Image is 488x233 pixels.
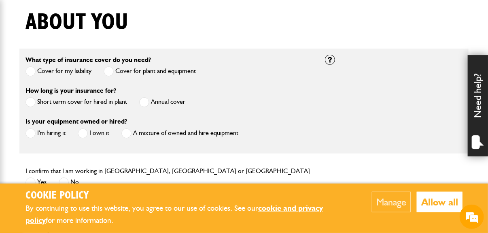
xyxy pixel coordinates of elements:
[121,128,238,139] label: A mixture of owned and hire equipment
[25,118,127,125] label: Is your equipment owned or hired?
[25,57,151,63] label: What type of insurance cover do you need?
[372,192,411,212] button: Manage
[25,202,347,227] p: By continuing to use this website, you agree to our use of cookies. See our for more information.
[42,45,136,56] div: Chat with us now
[139,97,185,107] label: Annual cover
[104,66,196,77] label: Cover for plant and equipment
[110,179,147,190] em: Start Chat
[25,168,310,174] label: I confirm that I am working in [GEOGRAPHIC_DATA], [GEOGRAPHIC_DATA] or [GEOGRAPHIC_DATA]
[11,123,148,141] input: Enter your phone number
[14,45,34,56] img: d_20077148190_company_1631870298795_20077148190
[25,97,127,107] label: Short term cover for hired in plant
[25,177,47,188] label: Yes
[11,75,148,93] input: Enter your last name
[25,88,116,94] label: How long is your insurance for?
[78,128,109,139] label: I own it
[417,192,463,212] button: Allow all
[133,4,152,24] div: Minimize live chat window
[25,128,66,139] label: I'm hiring it
[468,55,488,156] div: Need help?
[11,147,148,175] textarea: Type your message and hit 'Enter'
[25,66,91,77] label: Cover for my liability
[25,190,347,202] h2: Cookie Policy
[25,9,128,36] h1: About you
[59,177,79,188] label: No
[11,99,148,117] input: Enter your email address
